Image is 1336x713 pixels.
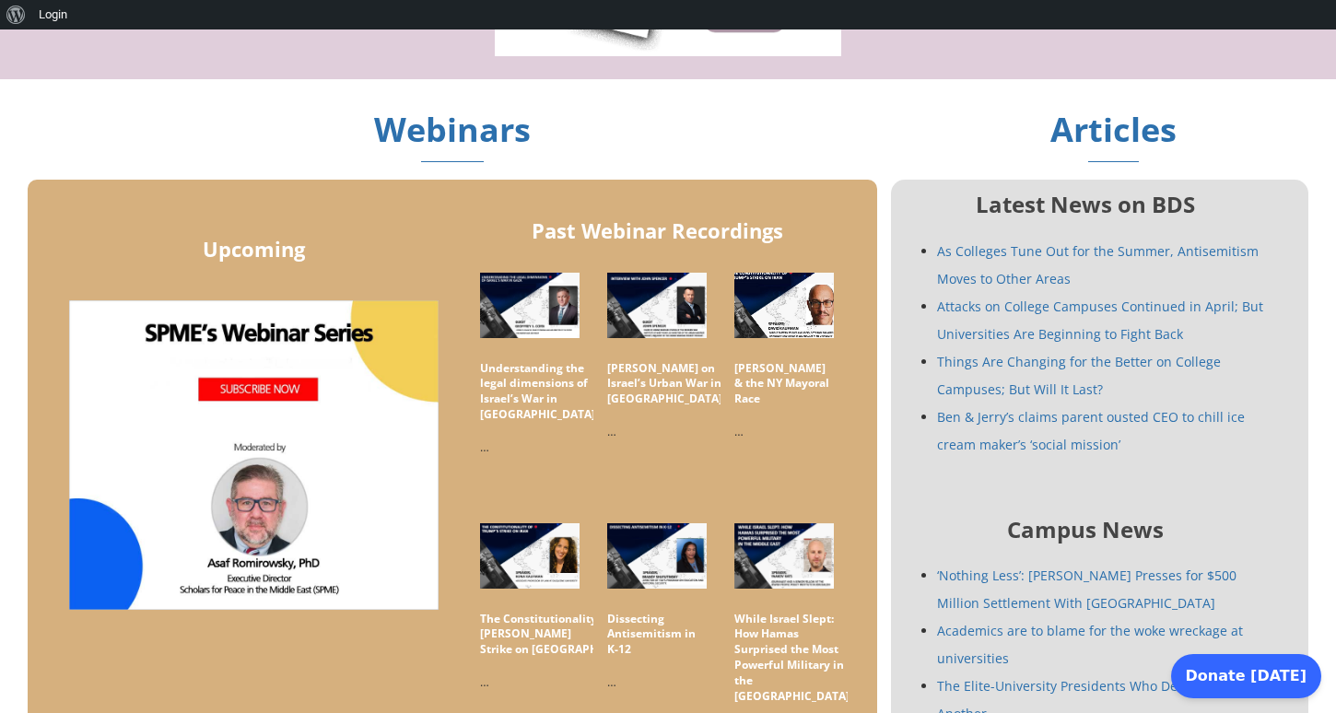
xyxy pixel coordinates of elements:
[937,622,1243,667] a: Academics are to blame for the woke wreckage at universities
[607,612,707,658] h5: Dissecting Antisemitism in K-12
[480,672,580,692] p: …
[607,361,722,407] h5: [PERSON_NAME] on Israel’s Urban War in [GEOGRAPHIC_DATA]
[480,361,595,423] h5: Understanding the legal dimensions of Israel’s War in [GEOGRAPHIC_DATA]
[203,235,305,263] span: Upcoming
[937,408,1245,453] a: Ben & Jerry’s claims parent ousted CEO to chill ice cream maker’s ‘social mission’
[734,361,834,407] h5: [PERSON_NAME] & the NY Mayoral Race
[734,612,850,705] h5: While Israel Slept: How Hamas Surprised the Most Powerful Military in the [GEOGRAPHIC_DATA]
[937,353,1221,398] a: Things Are Changing for the Better on College Campuses; But Will It Last?
[937,567,1236,612] a: ‘Nothing Less’: [PERSON_NAME] Presses for $500 Million Settlement With [GEOGRAPHIC_DATA]
[480,612,647,658] h5: The Constitutionality of [PERSON_NAME] Strike on [GEOGRAPHIC_DATA]
[891,514,1281,545] h5: Campus News
[937,242,1259,287] a: As Colleges Tune Out for the Summer, Antisemitism Moves to Other Areas
[937,298,1263,343] a: Attacks on College Campuses Continued in April; But Universities Are Beginning to Fight Back
[480,438,580,457] p: …
[532,216,783,244] span: Past Webinar Recordings
[607,422,707,441] p: …
[607,672,707,692] p: …
[891,189,1281,220] h5: Latest News on BDS
[374,107,531,162] span: Webinars
[1050,107,1177,162] span: Articles
[734,422,834,441] p: …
